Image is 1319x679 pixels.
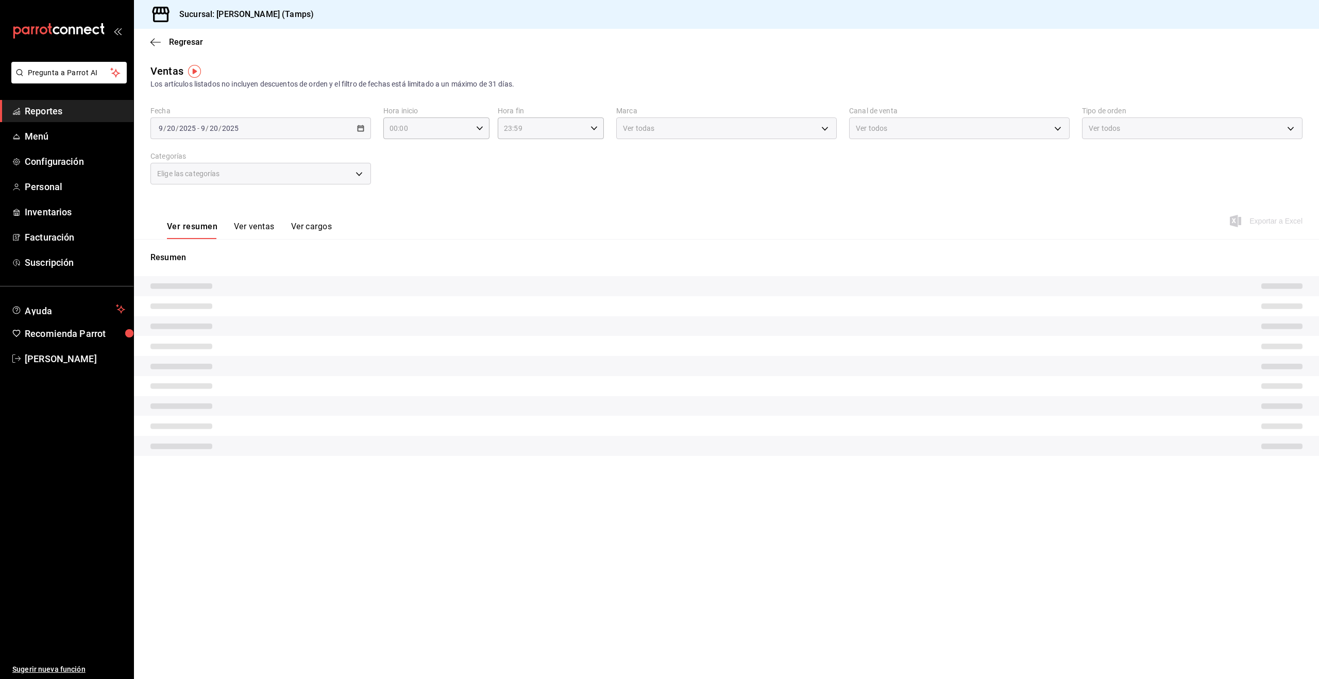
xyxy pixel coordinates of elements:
label: Fecha [150,107,371,114]
span: Ver todos [856,123,887,133]
span: Sugerir nueva función [12,664,125,675]
span: / [176,124,179,132]
label: Canal de venta [849,107,1070,114]
span: Personal [25,180,125,194]
h3: Sucursal: [PERSON_NAME] (Tamps) [171,8,314,21]
p: Resumen [150,251,1303,264]
button: Pregunta a Parrot AI [11,62,127,83]
span: Recomienda Parrot [25,327,125,341]
span: / [206,124,209,132]
span: Ayuda [25,303,112,315]
div: Ventas [150,63,183,79]
button: open_drawer_menu [113,27,122,35]
label: Hora fin [498,107,604,114]
span: / [218,124,222,132]
span: Inventarios [25,205,125,219]
label: Hora inicio [383,107,489,114]
span: Ver todos [1089,123,1120,133]
span: Reportes [25,104,125,118]
img: Tooltip marker [188,65,201,78]
span: Facturación [25,230,125,244]
input: -- [209,124,218,132]
input: ---- [179,124,196,132]
span: Suscripción [25,256,125,269]
span: Regresar [169,37,203,47]
input: -- [200,124,206,132]
button: Ver cargos [291,222,332,239]
label: Tipo de orden [1082,107,1303,114]
div: Los artículos listados no incluyen descuentos de orden y el filtro de fechas está limitado a un m... [150,79,1303,90]
span: [PERSON_NAME] [25,352,125,366]
span: / [163,124,166,132]
div: navigation tabs [167,222,332,239]
span: Pregunta a Parrot AI [28,67,111,78]
span: Elige las categorías [157,168,220,179]
span: Ver todas [623,123,654,133]
button: Regresar [150,37,203,47]
span: Menú [25,129,125,143]
span: Configuración [25,155,125,168]
input: -- [158,124,163,132]
span: - [197,124,199,132]
label: Marca [616,107,837,114]
a: Pregunta a Parrot AI [7,75,127,86]
label: Categorías [150,152,371,160]
button: Ver resumen [167,222,217,239]
input: ---- [222,124,239,132]
input: -- [166,124,176,132]
button: Ver ventas [234,222,275,239]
